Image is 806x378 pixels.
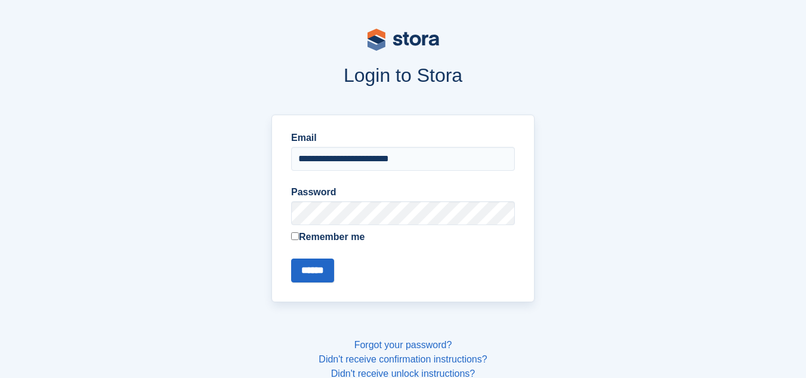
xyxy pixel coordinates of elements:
a: Forgot your password? [354,340,452,350]
label: Password [291,185,515,199]
a: Didn't receive confirmation instructions? [319,354,487,364]
img: stora-logo-53a41332b3708ae10de48c4981b4e9114cc0af31d8433b30ea865607fb682f29.svg [368,29,439,51]
input: Remember me [291,232,299,240]
label: Email [291,131,515,145]
h1: Login to Stora [78,64,729,86]
label: Remember me [291,230,515,244]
